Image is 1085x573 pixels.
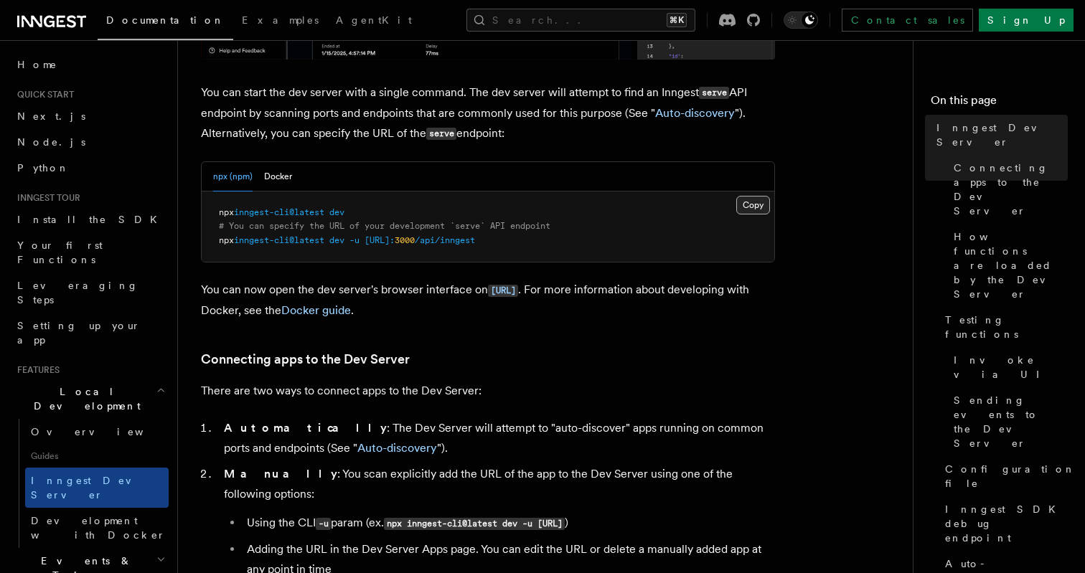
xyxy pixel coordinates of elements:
[106,14,225,26] span: Documentation
[945,313,1068,341] span: Testing functions
[11,232,169,273] a: Your first Functions
[954,393,1068,450] span: Sending events to the Dev Server
[655,106,735,120] a: Auto-discovery
[242,14,319,26] span: Examples
[384,518,565,530] code: npx inngest-cli@latest dev -u [URL]
[17,280,138,306] span: Leveraging Steps
[939,307,1068,347] a: Testing functions
[11,273,169,313] a: Leveraging Steps
[784,11,818,29] button: Toggle dark mode
[931,92,1068,115] h4: On this page
[31,426,179,437] span: Overview
[939,456,1068,496] a: Configuration file
[316,518,331,530] code: -u
[466,9,695,32] button: Search...⌘K
[488,285,518,297] code: [URL]
[736,196,770,214] button: Copy
[17,214,166,225] span: Install the SDK
[220,418,775,458] li: : The Dev Server will attempt to "auto-discover" apps running on common ports and endpoints (See ...
[11,155,169,181] a: Python
[395,235,415,245] span: 3000
[11,129,169,155] a: Node.js
[11,207,169,232] a: Install the SDK
[234,235,324,245] span: inngest-cli@latest
[25,445,169,468] span: Guides
[11,419,169,548] div: Local Development
[11,364,60,376] span: Features
[945,502,1068,545] span: Inngest SDK debug endpoint
[98,4,233,40] a: Documentation
[11,313,169,353] a: Setting up your app
[25,468,169,508] a: Inngest Dev Server
[233,4,327,39] a: Examples
[667,13,687,27] kbd: ⌘K
[948,387,1068,456] a: Sending events to the Dev Server
[11,192,80,204] span: Inngest tour
[954,353,1068,382] span: Invoke via UI
[939,496,1068,551] a: Inngest SDK debug endpoint
[17,162,70,174] span: Python
[219,235,234,245] span: npx
[936,120,1068,149] span: Inngest Dev Server
[488,283,518,296] a: [URL]
[31,475,154,501] span: Inngest Dev Server
[219,207,234,217] span: npx
[11,52,169,77] a: Home
[219,221,550,231] span: # You can specify the URL of your development `serve` API endpoint
[201,349,410,369] a: Connecting apps to the Dev Server
[948,224,1068,307] a: How functions are loaded by the Dev Server
[17,57,57,72] span: Home
[17,110,85,122] span: Next.js
[329,235,344,245] span: dev
[931,115,1068,155] a: Inngest Dev Server
[201,280,775,321] p: You can now open the dev server's browser interface on . For more information about developing wi...
[281,303,351,317] a: Docker guide
[11,103,169,129] a: Next.js
[234,207,324,217] span: inngest-cli@latest
[426,128,456,140] code: serve
[201,82,775,144] p: You can start the dev server with a single command. The dev server will attempt to find an Innges...
[842,9,973,32] a: Contact sales
[17,320,141,346] span: Setting up your app
[349,235,360,245] span: -u
[25,419,169,445] a: Overview
[224,467,337,480] strong: Manually
[31,515,166,541] span: Development with Docker
[357,441,437,455] a: Auto-discovery
[945,462,1076,491] span: Configuration file
[948,347,1068,387] a: Invoke via UI
[17,136,85,148] span: Node.js
[365,235,395,245] span: [URL]:
[264,162,292,191] button: Docker
[699,87,729,99] code: serve
[213,162,253,191] button: npx (npm)
[17,240,103,265] span: Your first Functions
[243,513,775,534] li: Using the CLI param (ex. )
[327,4,421,39] a: AgentKit
[329,207,344,217] span: dev
[11,89,74,100] span: Quick start
[224,421,387,435] strong: Automatically
[415,235,475,245] span: /api/inngest
[948,155,1068,224] a: Connecting apps to the Dev Server
[954,161,1068,218] span: Connecting apps to the Dev Server
[336,14,412,26] span: AgentKit
[979,9,1074,32] a: Sign Up
[11,384,156,413] span: Local Development
[954,229,1068,301] span: How functions are loaded by the Dev Server
[25,508,169,548] a: Development with Docker
[11,379,169,419] button: Local Development
[201,381,775,401] p: There are two ways to connect apps to the Dev Server:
